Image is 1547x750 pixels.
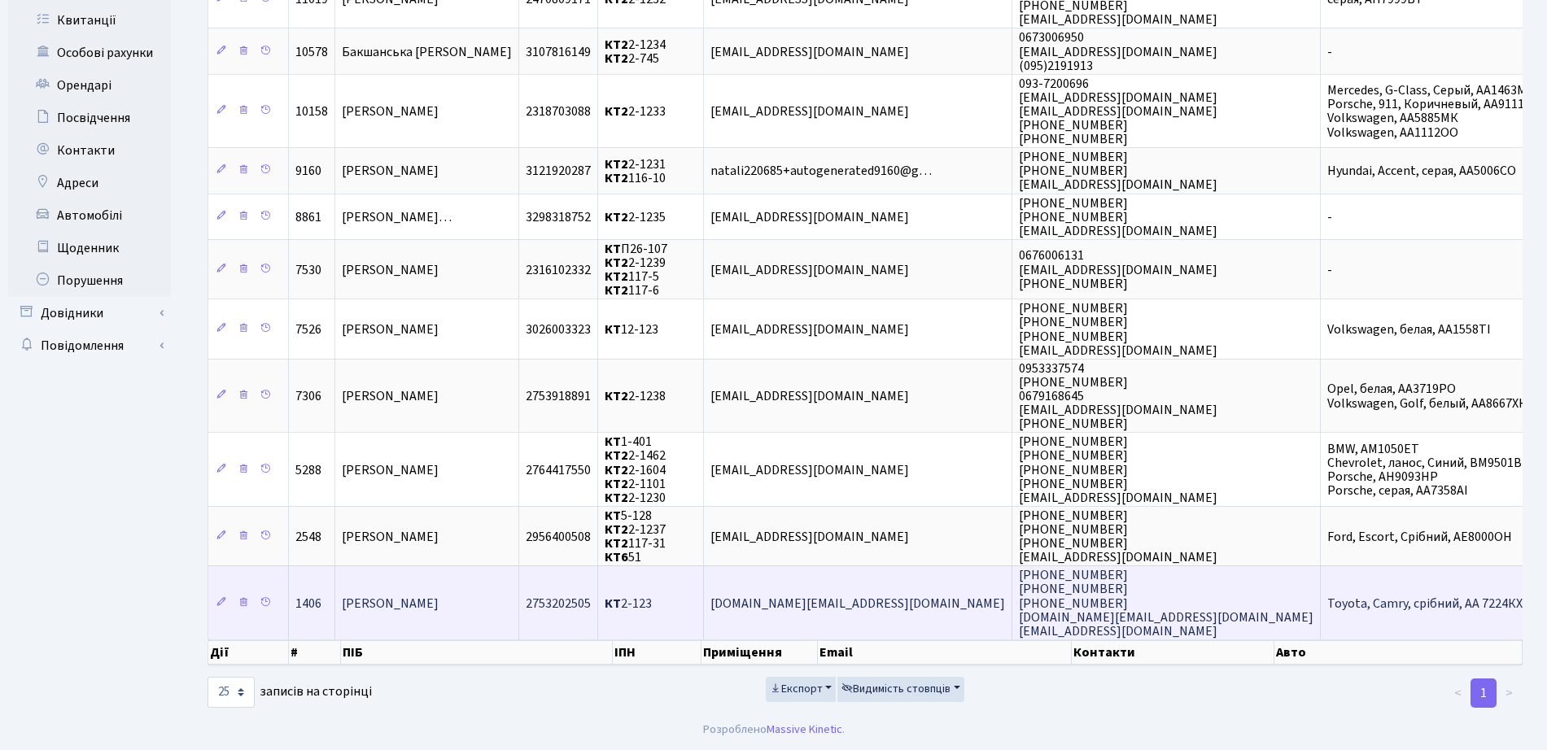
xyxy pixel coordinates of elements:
th: Дії [208,640,289,665]
span: [PERSON_NAME] [342,162,439,180]
span: [EMAIL_ADDRESS][DOMAIN_NAME] [710,43,909,61]
a: Massive Kinetic [767,721,842,738]
label: записів на сторінці [208,677,372,708]
span: 7526 [295,320,321,338]
b: КТ2 [605,281,628,299]
b: КТ6 [605,548,628,566]
th: # [289,640,341,665]
th: Email [818,640,1073,665]
a: 1 [1471,678,1497,708]
b: КТ2 [605,169,628,187]
span: [EMAIL_ADDRESS][DOMAIN_NAME] [710,102,909,120]
span: Toyota, Camry, срібний, АА 7224КХ [1327,595,1523,613]
span: 3298318752 [526,208,591,226]
span: [PHONE_NUMBER] [PHONE_NUMBER] [PHONE_NUMBER] [DOMAIN_NAME][EMAIL_ADDRESS][DOMAIN_NAME] [EMAIL_ADD... [1019,566,1313,639]
b: КТ [605,595,621,613]
span: [EMAIL_ADDRESS][DOMAIN_NAME] [710,261,909,279]
a: Орендарі [8,69,171,102]
a: Адреси [8,167,171,199]
span: - [1327,43,1332,61]
span: natali220685+autogenerated9160@g… [710,162,932,180]
span: [PERSON_NAME] [342,387,439,405]
span: 3026003323 [526,320,591,338]
a: Квитанції [8,4,171,37]
span: [PHONE_NUMBER] [PHONE_NUMBER] [EMAIL_ADDRESS][DOMAIN_NAME] [1019,148,1217,194]
span: [PHONE_NUMBER] [PHONE_NUMBER] [PHONE_NUMBER] [EMAIL_ADDRESS][DOMAIN_NAME] [1019,299,1217,359]
button: Експорт [766,677,837,702]
b: КТ2 [605,387,628,405]
a: Довідники [8,297,171,329]
span: 2-1235 [605,208,666,226]
span: 2-123 [605,595,652,613]
b: КТ [605,320,621,338]
span: [PERSON_NAME] [342,595,439,613]
b: КТ2 [605,447,628,465]
span: [EMAIL_ADDRESS][DOMAIN_NAME] [710,387,909,405]
b: КТ2 [605,254,628,272]
span: Hyundai, Accent, серая, АА5006СО [1327,162,1516,180]
th: ПІБ [341,640,614,665]
b: КТ [605,433,621,451]
a: Посвідчення [8,102,171,134]
span: [PHONE_NUMBER] [PHONE_NUMBER] [EMAIL_ADDRESS][DOMAIN_NAME] [1019,194,1217,240]
select: записів на сторінці [208,677,255,708]
span: 3121920287 [526,162,591,180]
span: Бакшанська [PERSON_NAME] [342,43,512,61]
b: КТ2 [605,102,628,120]
span: [PERSON_NAME] [342,261,439,279]
span: BMW, АМ1050ЕТ Chevrolet, ланос, Синий, ВМ9501ВН Porsche, АН9093НР Porsche, серая, АА7358АІ [1327,440,1531,499]
span: 2764417550 [526,461,591,479]
b: КТ2 [605,475,628,493]
div: Розроблено . [703,721,845,739]
span: Ford, Escort, Срібний, АЕ8000ОН [1327,528,1512,546]
span: 1-401 2-1462 2-1604 2-1101 2-1230 [605,433,666,506]
span: 12-123 [605,320,658,338]
span: 2753918891 [526,387,591,405]
span: [EMAIL_ADDRESS][DOMAIN_NAME] [710,461,909,479]
b: КТ2 [605,461,628,479]
span: 9160 [295,162,321,180]
span: Mercedes, G-Class, Серый, АА1463ММ Porsche, 911, Коричневый, АА9111ХЕ Volkswagen, АА5885МК Volksw... [1327,81,1538,141]
span: 5288 [295,461,321,479]
span: Видимість стовпців [841,681,950,697]
a: Контакти [8,134,171,167]
button: Видимість стовпців [837,677,964,702]
span: [PERSON_NAME] [342,461,439,479]
span: 10578 [295,43,328,61]
a: Порушення [8,264,171,297]
span: 7530 [295,261,321,279]
span: [EMAIL_ADDRESS][DOMAIN_NAME] [710,528,909,546]
b: КТ [605,240,621,258]
th: Авто [1274,640,1523,665]
b: КТ2 [605,36,628,54]
span: 0673006950 [EMAIL_ADDRESS][DOMAIN_NAME] (095)2191913 [1019,29,1217,75]
span: 1406 [295,595,321,613]
b: КТ2 [605,534,628,552]
span: [EMAIL_ADDRESS][DOMAIN_NAME] [710,320,909,338]
a: Автомобілі [8,199,171,232]
span: - [1327,261,1332,279]
span: [PERSON_NAME] [342,320,439,338]
b: КТ2 [605,208,628,226]
span: 2548 [295,528,321,546]
b: КТ2 [605,50,628,68]
th: Приміщення [701,640,818,665]
b: КТ2 [605,489,628,507]
span: 5-128 2-1237 117-31 51 [605,507,666,566]
span: Volkswagen, белая, АА1558ТІ [1327,320,1491,338]
span: [PHONE_NUMBER] [PHONE_NUMBER] [PHONE_NUMBER] [EMAIL_ADDRESS][DOMAIN_NAME] [1019,507,1217,566]
span: 093-7200696 [EMAIL_ADDRESS][DOMAIN_NAME] [EMAIL_ADDRESS][DOMAIN_NAME] [PHONE_NUMBER] [PHONE_NUMBER] [1019,75,1217,148]
b: КТ2 [605,155,628,173]
span: П26-107 2-1239 117-5 117-6 [605,240,667,299]
span: [PERSON_NAME]… [342,208,452,226]
th: Контакти [1072,640,1274,665]
span: 0676006131 [EMAIL_ADDRESS][DOMAIN_NAME] [PHONE_NUMBER] [1019,247,1217,293]
span: [DOMAIN_NAME][EMAIL_ADDRESS][DOMAIN_NAME] [710,595,1005,613]
a: Особові рахунки [8,37,171,69]
b: КТ [605,507,621,525]
span: 2-1233 [605,102,666,120]
span: 3107816149 [526,43,591,61]
a: Повідомлення [8,329,171,362]
span: 2-1231 116-10 [605,155,666,187]
span: 7306 [295,387,321,405]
